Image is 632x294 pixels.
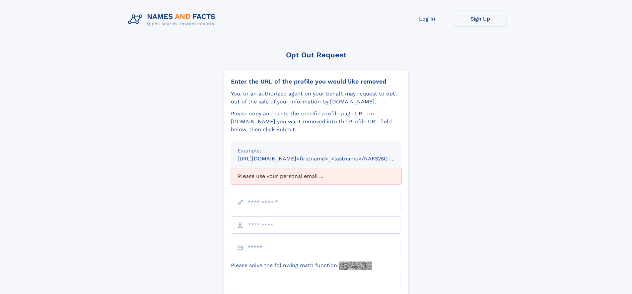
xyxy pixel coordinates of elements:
a: Sign Up [454,11,507,27]
div: Example: [238,147,395,155]
div: Opt Out Request [224,51,408,59]
a: Log In [401,11,454,27]
div: Enter the URL of the profile you would like removed [231,78,401,85]
img: Logo Names and Facts [125,11,221,29]
label: Please solve the following math function: [231,262,372,270]
div: Please copy and paste the specific profile page URL on [DOMAIN_NAME] you want removed into the Pr... [231,110,401,134]
small: [URL][DOMAIN_NAME]<firstname>_<lastname>/NAF325G-xxxxxxxx [238,155,414,162]
div: You, or an authorized agent on your behalf, may request to opt-out of the sale of your informatio... [231,90,401,106]
div: Please use your personal email ... [231,168,401,185]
